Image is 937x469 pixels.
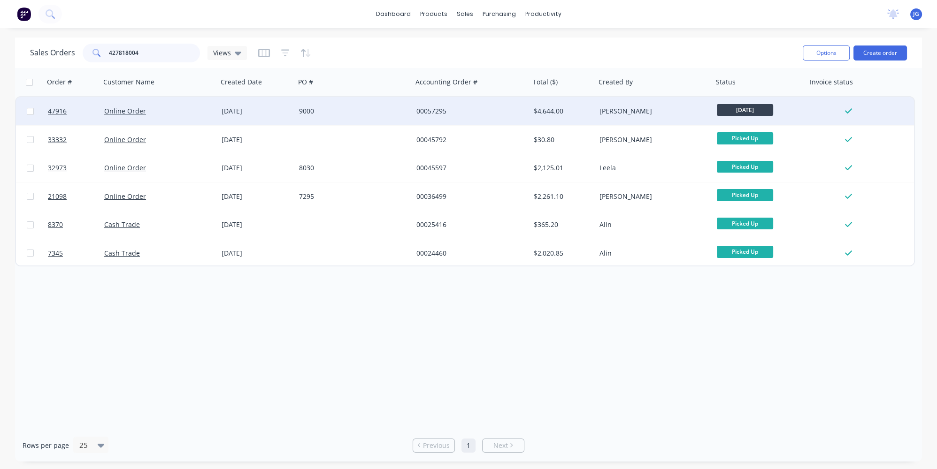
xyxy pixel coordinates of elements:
[48,163,67,173] span: 32973
[109,44,200,62] input: Search...
[413,441,454,450] a: Previous page
[461,439,476,453] a: Page 1 is your current page
[717,189,773,201] span: Picked Up
[221,77,262,87] div: Created Date
[534,220,589,229] div: $365.20
[599,163,704,173] div: Leela
[48,211,104,239] a: 8370
[48,239,104,267] a: 7345
[599,77,633,87] div: Created By
[599,135,704,144] div: [PERSON_NAME]
[534,249,589,258] div: $2,020.85
[913,10,919,18] span: JG
[493,441,508,450] span: Next
[222,163,292,173] div: [DATE]
[810,77,853,87] div: Invoice status
[416,135,521,144] div: 00045792
[717,218,773,229] span: Picked Up
[717,132,773,144] span: Picked Up
[299,163,403,173] div: 8030
[521,7,566,21] div: productivity
[48,182,104,211] a: 21098
[222,192,292,201] div: [DATE]
[716,77,736,87] div: Status
[222,135,292,144] div: [DATE]
[48,192,67,201] span: 21098
[48,126,104,154] a: 33332
[483,441,524,450] a: Next page
[48,97,104,125] a: 47916
[717,104,773,116] span: [DATE]
[103,77,154,87] div: Customer Name
[371,7,415,21] a: dashboard
[104,135,146,144] a: Online Order
[30,48,75,57] h1: Sales Orders
[17,7,31,21] img: Factory
[415,77,477,87] div: Accounting Order #
[222,106,292,116] div: [DATE]
[599,106,704,116] div: [PERSON_NAME]
[416,106,521,116] div: 00057295
[803,45,850,61] button: Options
[409,439,528,453] ul: Pagination
[23,441,69,450] span: Rows per page
[104,106,146,115] a: Online Order
[48,135,67,144] span: 33332
[47,77,72,87] div: Order #
[104,249,140,257] a: Cash Trade
[599,192,704,201] div: [PERSON_NAME]
[599,220,704,229] div: Alin
[298,77,313,87] div: PO #
[423,441,450,450] span: Previous
[717,161,773,173] span: Picked Up
[222,220,292,229] div: [DATE]
[222,249,292,258] div: [DATE]
[478,7,521,21] div: purchasing
[416,220,521,229] div: 00025416
[599,249,704,258] div: Alin
[416,249,521,258] div: 00024460
[104,192,146,201] a: Online Order
[533,77,558,87] div: Total ($)
[534,163,589,173] div: $2,125.01
[415,7,452,21] div: products
[452,7,478,21] div: sales
[416,192,521,201] div: 00036499
[299,106,403,116] div: 9000
[717,246,773,257] span: Picked Up
[416,163,521,173] div: 00045597
[48,220,63,229] span: 8370
[213,48,231,58] span: Views
[534,106,589,116] div: $4,644.00
[48,249,63,258] span: 7345
[853,45,907,61] button: Create order
[299,192,403,201] div: 7295
[48,154,104,182] a: 32973
[534,192,589,201] div: $2,261.10
[534,135,589,144] div: $30.80
[104,220,140,229] a: Cash Trade
[104,163,146,172] a: Online Order
[48,106,67,116] span: 47916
